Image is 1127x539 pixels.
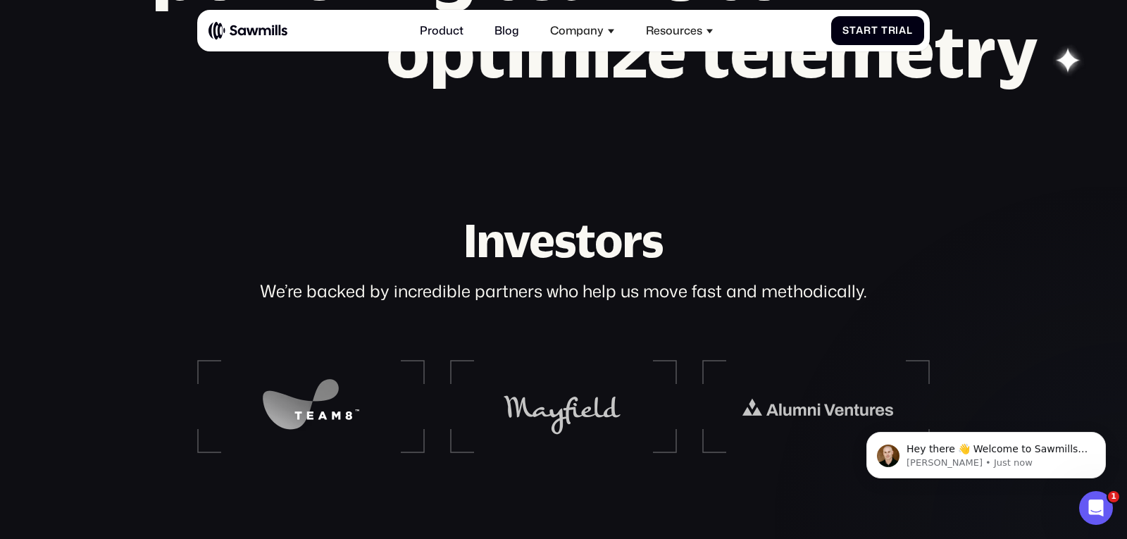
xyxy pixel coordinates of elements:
[907,25,913,37] span: l
[335,13,1089,90] div: optimize telemetry
[845,402,1127,501] iframe: Intercom notifications message
[1079,491,1113,525] iframe: Intercom live chat
[881,25,888,37] span: T
[899,25,907,37] span: a
[888,25,896,37] span: r
[849,25,857,37] span: t
[486,16,528,46] a: Blog
[895,25,899,37] span: i
[1108,491,1119,502] span: 1
[61,41,242,122] span: Hey there 👋 Welcome to Sawmills. The smart telemetry management platform that solves cost, qualit...
[864,25,871,37] span: r
[411,16,472,46] a: Product
[831,16,924,45] a: StartTrial
[61,54,243,67] p: Message from Winston, sent Just now
[871,25,878,37] span: t
[463,217,664,263] h2: Investors
[842,25,849,37] span: S
[637,16,722,46] div: Resources
[542,16,623,46] div: Company
[646,24,702,37] div: Resources
[856,25,864,37] span: a
[550,24,604,37] div: Company
[260,280,867,304] div: We’re backed by incredible partners who help us move fast and methodically.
